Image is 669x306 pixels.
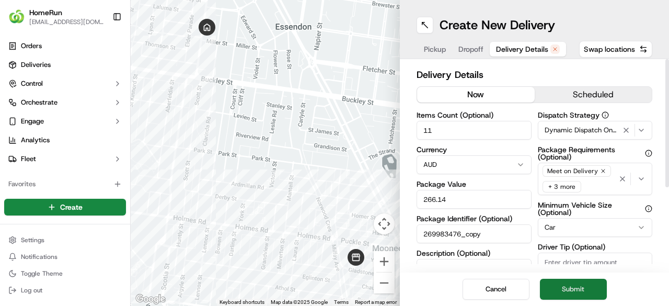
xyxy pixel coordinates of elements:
label: Package Identifier (Optional) [417,215,532,222]
label: Items Count (Optional) [417,111,532,119]
input: Enter package identifier [417,224,532,243]
button: HomeRun [29,7,62,18]
div: + 3 more [543,181,581,192]
button: Meet on Delivery+ 3 more [538,163,653,195]
img: HomeRun [8,8,25,25]
span: Dynamic Dispatch Ondemand [545,126,620,135]
span: Engage [21,117,44,126]
a: Analytics [4,132,126,149]
button: Map camera controls [374,213,395,234]
button: Create [4,199,126,216]
span: Map data ©2025 Google [271,299,328,305]
span: Fleet [21,154,36,164]
button: scheduled [535,87,652,103]
button: Zoom in [374,251,395,272]
span: Swap locations [584,44,635,54]
button: Log out [4,283,126,298]
button: Minimum Vehicle Size (Optional) [645,205,652,212]
h1: Create New Delivery [440,17,555,33]
span: Notifications [21,253,57,261]
label: Dispatch Strategy [538,111,653,119]
span: Dropoff [458,44,483,54]
button: Dynamic Dispatch Ondemand [538,121,653,140]
h2: Delivery Details [417,67,652,82]
span: Orchestrate [21,98,57,107]
label: Package Value [417,180,532,188]
a: Terms (opens in new tab) [334,299,349,305]
span: Log out [21,286,42,294]
div: Favorites [4,176,126,192]
label: Package Requirements (Optional) [538,146,653,161]
button: Keyboard shortcuts [220,299,264,306]
span: Orders [21,41,42,51]
button: Control [4,75,126,92]
button: now [417,87,535,103]
span: Toggle Theme [21,269,63,278]
span: Pickup [424,44,446,54]
a: Open this area in Google Maps (opens a new window) [133,292,168,306]
label: Driver Tip (Optional) [538,243,653,251]
img: Google [133,292,168,306]
input: Enter number of items [417,121,532,140]
label: Minimum Vehicle Size (Optional) [538,201,653,216]
button: Cancel [463,279,529,300]
label: Description (Optional) [417,250,532,257]
span: Settings [21,236,44,244]
span: Meet on Delivery [547,167,598,175]
button: Package Requirements (Optional) [645,150,652,157]
button: HomeRunHomeRun[EMAIL_ADDRESS][DOMAIN_NAME] [4,4,108,29]
button: Settings [4,233,126,247]
button: Zoom out [374,273,395,293]
a: Report a map error [355,299,397,305]
button: [EMAIL_ADDRESS][DOMAIN_NAME] [29,18,104,26]
button: Submit [540,279,607,300]
button: Orchestrate [4,94,126,111]
span: Deliveries [21,60,51,70]
input: Enter package value [417,190,532,209]
button: Notifications [4,250,126,264]
span: Control [21,79,43,88]
button: Toggle Theme [4,266,126,281]
button: Engage [4,113,126,130]
input: Enter driver tip amount [538,253,653,271]
span: Create [60,202,83,212]
button: Swap locations [579,41,652,58]
button: Fleet [4,151,126,167]
a: Orders [4,38,126,54]
a: Deliveries [4,56,126,73]
span: Delivery Details [496,44,548,54]
button: Dispatch Strategy [602,111,609,119]
span: Analytics [21,135,50,145]
label: Currency [417,146,532,153]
